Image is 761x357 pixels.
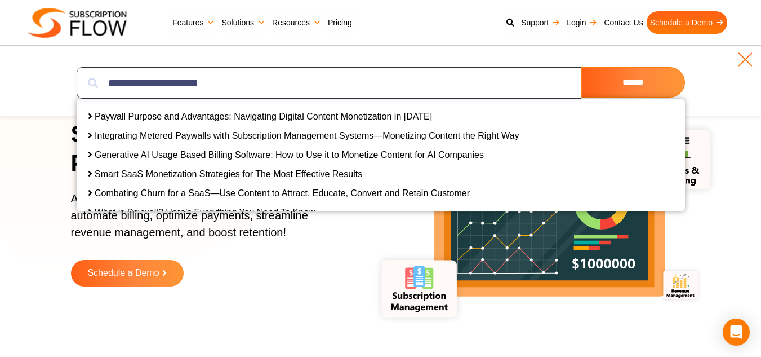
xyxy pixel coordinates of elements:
[28,8,127,38] img: Subscriptionflow
[95,131,519,140] a: Integrating Metered Paywalls with Subscription Management Systems—Monetizing Content the Right Way
[563,11,600,34] a: Login
[95,112,432,121] a: Paywall Purpose and Advantages: Navigating Digital Content Monetization in [DATE]
[169,11,218,34] a: Features
[269,11,324,34] a: Resources
[324,11,355,34] a: Pricing
[95,188,470,198] a: Combating Churn for a SaaS—Use Content to Attract, Educate, Convert and Retain Customer
[71,120,351,179] h1: Simplify Subscriptions, Power Growth!
[95,169,362,179] a: Smart SaaS Monetization Strategies for The Most Effective Results
[71,190,337,252] p: AI-powered subscription management platform to automate billing, optimize payments, streamline re...
[518,11,563,34] a: Support
[647,11,727,34] a: Schedule a Demo
[95,208,315,217] a: What is Paywall? Here’s Everything You Need To Know
[600,11,646,34] a: Contact Us
[723,319,750,346] div: Open Intercom Messenger
[87,268,159,278] span: Schedule a Demo
[71,260,184,287] a: Schedule a Demo
[218,11,269,34] a: Solutions
[95,150,484,160] a: Generative AI Usage Based Billing Software: How to Use it to Monetize Content for AI Companies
